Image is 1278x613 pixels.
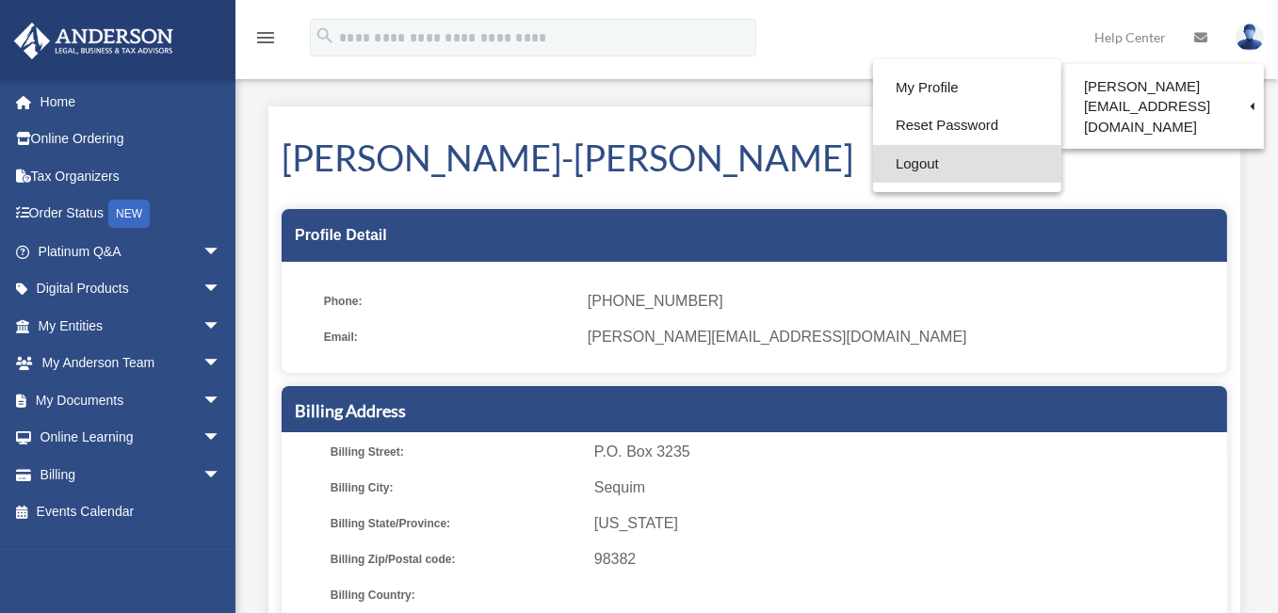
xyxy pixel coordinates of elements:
a: Platinum Q&Aarrow_drop_down [13,233,250,270]
span: arrow_drop_down [202,381,240,420]
span: Billing Zip/Postal code: [331,546,581,573]
img: User Pic [1236,24,1264,51]
span: arrow_drop_down [202,307,240,346]
span: [US_STATE] [594,510,1221,537]
h5: Billing Address [295,399,1214,423]
a: Order StatusNEW [13,195,250,234]
a: Reset Password [873,106,1061,145]
a: Online Ordering [13,121,250,158]
span: 98382 [594,546,1221,573]
span: Billing Country: [331,582,581,608]
span: arrow_drop_down [202,233,240,271]
span: arrow_drop_down [202,456,240,494]
span: Phone: [324,288,574,315]
a: [PERSON_NAME][EMAIL_ADDRESS][DOMAIN_NAME] [1061,69,1264,144]
span: [PERSON_NAME][EMAIL_ADDRESS][DOMAIN_NAME] [588,324,1214,350]
i: search [315,25,335,46]
img: Anderson Advisors Platinum Portal [8,23,179,59]
a: Events Calendar [13,493,250,531]
span: [PHONE_NUMBER] [588,288,1214,315]
a: Digital Productsarrow_drop_down [13,270,250,308]
i: menu [254,26,277,49]
a: My Documentsarrow_drop_down [13,381,250,419]
a: menu [254,33,277,49]
span: P.O. Box 3235 [594,439,1221,465]
a: My Entitiesarrow_drop_down [13,307,250,345]
span: Email: [324,324,574,350]
span: Sequim [594,475,1221,501]
span: arrow_drop_down [202,270,240,309]
span: arrow_drop_down [202,419,240,458]
a: Billingarrow_drop_down [13,456,250,493]
span: Billing City: [331,475,581,501]
h1: [PERSON_NAME]-[PERSON_NAME] [282,133,1227,183]
span: Billing State/Province: [331,510,581,537]
a: My Profile [873,69,1061,107]
div: NEW [108,200,150,228]
a: My Anderson Teamarrow_drop_down [13,345,250,382]
a: Online Learningarrow_drop_down [13,419,250,457]
span: Billing Street: [331,439,581,465]
div: Profile Detail [282,209,1227,262]
a: Tax Organizers [13,157,250,195]
a: Logout [873,145,1061,184]
span: arrow_drop_down [202,345,240,383]
a: Home [13,83,250,121]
